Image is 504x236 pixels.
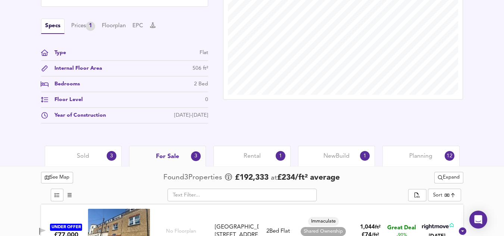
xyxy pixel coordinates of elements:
div: Flat [200,49,208,57]
div: 3 [191,151,201,161]
div: split button [408,189,426,202]
span: Rental [244,152,261,160]
button: Specs [41,19,65,34]
div: 1 [86,22,95,31]
span: at [271,174,277,182]
div: Immaculate [308,217,339,226]
div: Open Intercom Messenger [469,211,487,229]
div: 3 [107,151,116,161]
span: 1,044 [360,224,375,230]
div: 506 ft² [192,64,208,72]
span: Expand [438,173,460,182]
div: [DATE]-[DATE] [174,111,208,119]
span: Immaculate [308,218,339,225]
div: Floor Level [48,96,83,104]
button: Expand [434,172,463,183]
input: Text Filter... [168,189,317,201]
span: See Map [45,173,70,182]
div: Bedrooms [48,80,80,88]
div: Prices [71,22,95,31]
div: Found 3 Propert ies [163,173,224,183]
div: UNDER OFFER [50,224,82,231]
div: Type [48,49,66,57]
span: £ 192,333 [235,172,269,183]
div: 2 Bed [194,80,208,88]
span: Great Deal [387,224,416,232]
div: 12 [445,151,454,161]
span: Planning [409,152,432,160]
button: Prices1 [71,22,95,31]
div: Sort [433,192,442,199]
div: Year of Construction [48,111,106,119]
div: Shared Ownership [301,227,346,236]
button: Floorplan [102,22,126,30]
button: EPC [132,22,143,30]
span: ft² [375,225,381,230]
span: £ 234 / ft² average [277,174,340,182]
div: Sort [428,189,461,201]
div: Internal Floor Area [48,64,102,72]
span: Shared Ownership [301,228,346,235]
div: 1 [276,151,285,161]
div: split button [434,172,463,183]
svg: Show Details [458,227,467,236]
div: 2 Bed Flat [266,227,290,235]
span: No Floorplan [166,228,196,235]
span: New Build [323,152,350,160]
span: Sold [77,152,89,160]
div: 0 [205,96,208,104]
div: 1 [360,151,370,161]
span: For Sale [156,152,179,161]
button: See Map [41,172,73,183]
